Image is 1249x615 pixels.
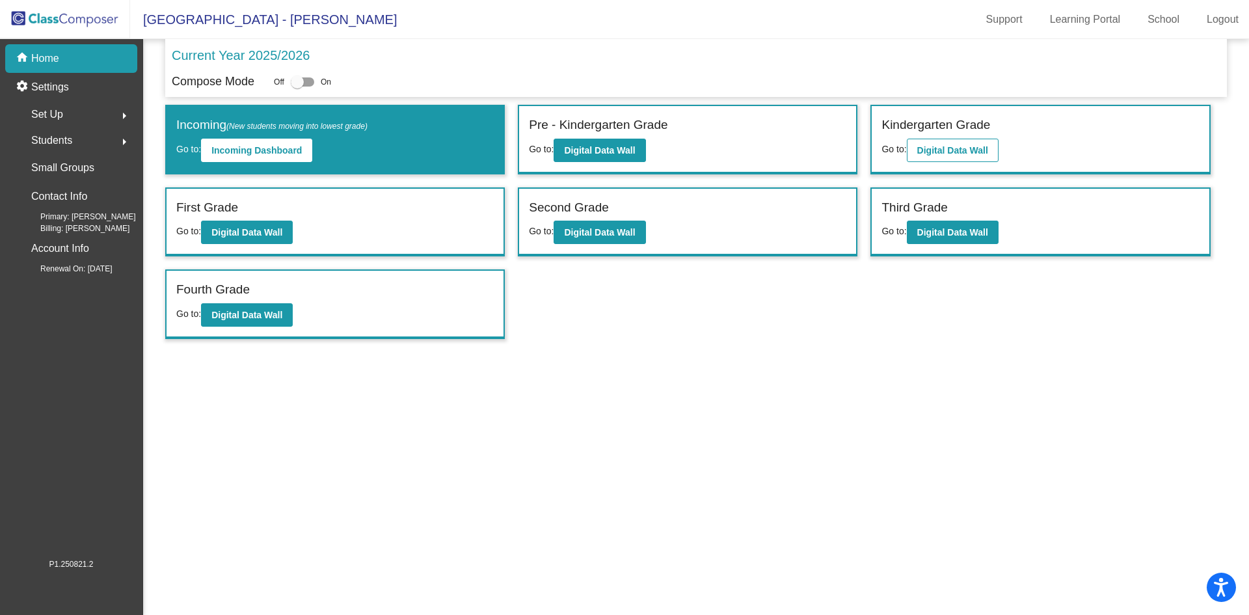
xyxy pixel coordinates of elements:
label: First Grade [176,198,238,217]
span: Primary: [PERSON_NAME] [20,211,136,223]
button: Digital Data Wall [554,221,645,244]
p: Home [31,51,59,66]
mat-icon: arrow_right [116,108,132,124]
b: Incoming Dashboard [211,145,302,156]
label: Pre - Kindergarten Grade [529,116,667,135]
p: Small Groups [31,159,94,177]
label: Fourth Grade [176,280,250,299]
a: Logout [1196,9,1249,30]
span: Go to: [529,144,554,154]
span: Billing: [PERSON_NAME] [20,223,129,234]
span: Go to: [176,226,201,236]
label: Second Grade [529,198,609,217]
span: Go to: [881,226,906,236]
label: Kindergarten Grade [881,116,990,135]
mat-icon: home [16,51,31,66]
button: Digital Data Wall [201,303,293,327]
p: Compose Mode [172,73,254,90]
p: Current Year 2025/2026 [172,46,310,65]
span: Go to: [176,144,201,154]
a: Support [976,9,1033,30]
p: Settings [31,79,69,95]
span: Students [31,131,72,150]
a: Learning Portal [1040,9,1131,30]
span: Go to: [529,226,554,236]
b: Digital Data Wall [211,310,282,320]
button: Digital Data Wall [907,139,999,162]
span: Set Up [31,105,63,124]
span: Go to: [881,144,906,154]
span: Go to: [176,308,201,319]
span: [GEOGRAPHIC_DATA] - [PERSON_NAME] [130,9,397,30]
b: Digital Data Wall [564,227,635,238]
b: Digital Data Wall [917,145,988,156]
b: Digital Data Wall [917,227,988,238]
label: Third Grade [881,198,947,217]
b: Digital Data Wall [564,145,635,156]
button: Digital Data Wall [907,221,999,244]
span: Renewal On: [DATE] [20,263,112,275]
mat-icon: arrow_right [116,134,132,150]
mat-icon: settings [16,79,31,95]
button: Incoming Dashboard [201,139,312,162]
button: Digital Data Wall [554,139,645,162]
b: Digital Data Wall [211,227,282,238]
label: Incoming [176,116,368,135]
p: Account Info [31,239,89,258]
a: School [1137,9,1190,30]
button: Digital Data Wall [201,221,293,244]
span: (New students moving into lowest grade) [226,122,368,131]
span: On [321,76,331,88]
span: Off [274,76,284,88]
p: Contact Info [31,187,87,206]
